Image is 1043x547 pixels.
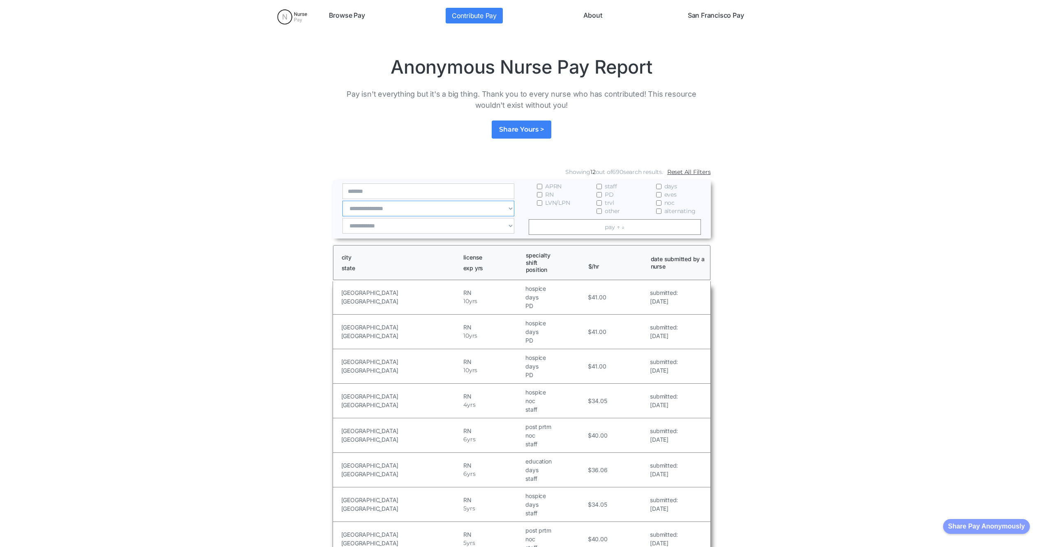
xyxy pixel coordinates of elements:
a: Contribute Pay [446,8,503,23]
h5: PD [525,336,585,345]
div: Showing out of search results. [565,168,663,176]
h1: Anonymous Nurse Pay Report [333,56,711,79]
h5: RN [463,496,523,504]
h5: hospice [525,491,585,500]
h5: $ [588,327,592,336]
h1: $/hr [588,255,643,270]
h5: 40.00 [592,535,608,543]
h5: [GEOGRAPHIC_DATA] [341,323,462,331]
h5: yrs [467,504,475,513]
h1: city [342,254,456,261]
h5: [GEOGRAPHIC_DATA] [341,331,462,340]
h5: [GEOGRAPHIC_DATA] [341,496,462,504]
h5: [GEOGRAPHIC_DATA] [341,297,462,306]
h5: yrs [469,331,477,340]
input: eves [656,192,661,197]
h5: RN [463,461,523,470]
h5: 34.05 [592,396,607,405]
h5: yrs [467,435,475,444]
a: San Francisco Pay [685,8,747,23]
h5: post prtm [525,526,585,535]
h1: exp yrs [463,264,518,272]
input: APRN [537,184,542,189]
h5: RN [463,357,523,366]
h5: submitted: [650,288,678,297]
span: 12 [590,168,596,176]
input: other [597,209,602,214]
h5: 41.00 [592,327,606,336]
input: LVN/LPN [537,200,542,206]
h1: shift [526,259,581,267]
p: Pay isn't everything but it's a big thing. Thank you to every nurse who has contributed! This res... [333,88,711,111]
h5: RN [463,392,523,401]
h5: [GEOGRAPHIC_DATA] [341,461,462,470]
h5: noc [525,396,585,405]
h5: [GEOGRAPHIC_DATA] [341,392,462,401]
h5: 6 [463,470,467,478]
h5: $ [588,362,592,371]
h5: hospice [525,388,585,396]
input: noc [656,200,661,206]
h5: [DATE] [650,470,678,478]
h5: staff [525,474,585,483]
input: trvl [597,200,602,206]
span: PD [605,190,614,199]
span: eves [664,190,677,199]
h5: [GEOGRAPHIC_DATA] [341,504,462,513]
h5: yrs [469,366,477,375]
h5: days [525,362,585,371]
h5: submitted: [650,426,678,435]
input: PD [597,192,602,197]
h5: 41.00 [592,293,606,301]
input: RN [537,192,542,197]
h5: staff [525,440,585,448]
span: 690 [612,168,623,176]
h5: hospice [525,353,585,362]
h1: state [342,264,456,272]
h1: specialty [526,252,581,259]
h5: staff [525,405,585,414]
h5: PD [525,371,585,379]
h5: 34.05 [592,500,607,509]
h5: [DATE] [650,435,678,444]
h5: RN [463,426,523,435]
span: noc [664,199,675,207]
a: Reset All Filters [667,168,711,176]
h5: submitted: [650,323,678,331]
h5: 10 [463,297,469,306]
h5: submitted: [650,392,678,401]
h5: yrs [467,470,475,478]
h5: [GEOGRAPHIC_DATA] [341,401,462,409]
h5: 6 [463,435,467,444]
h5: $ [588,396,592,405]
h5: yrs [467,401,475,409]
h5: PD [525,301,585,310]
form: Email Form [333,166,711,239]
h5: submitted: [650,496,678,504]
a: Browse Pay [326,8,368,23]
h5: education [525,457,585,466]
h5: 4 [463,401,467,409]
h5: [DATE] [650,504,678,513]
h5: [GEOGRAPHIC_DATA] [341,357,462,366]
h5: [DATE] [650,331,678,340]
h5: [DATE] [650,297,678,306]
h1: position [526,266,581,273]
a: submitted:[DATE] [650,496,678,513]
h5: days [525,327,585,336]
h5: noc [525,535,585,543]
h5: [GEOGRAPHIC_DATA] [341,470,462,478]
h5: $ [588,500,592,509]
a: submitted:[DATE] [650,461,678,478]
h5: $ [588,535,592,543]
h1: license [463,254,518,261]
h5: $ [588,431,592,440]
h1: date submitted by a nurse [651,255,706,270]
input: days [656,184,661,189]
h5: RN [463,323,523,331]
h5: 5 [463,504,467,513]
h5: 36.06 [592,466,608,474]
h5: post prtm [525,422,585,431]
span: staff [605,182,617,190]
h5: [GEOGRAPHIC_DATA] [341,288,462,297]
